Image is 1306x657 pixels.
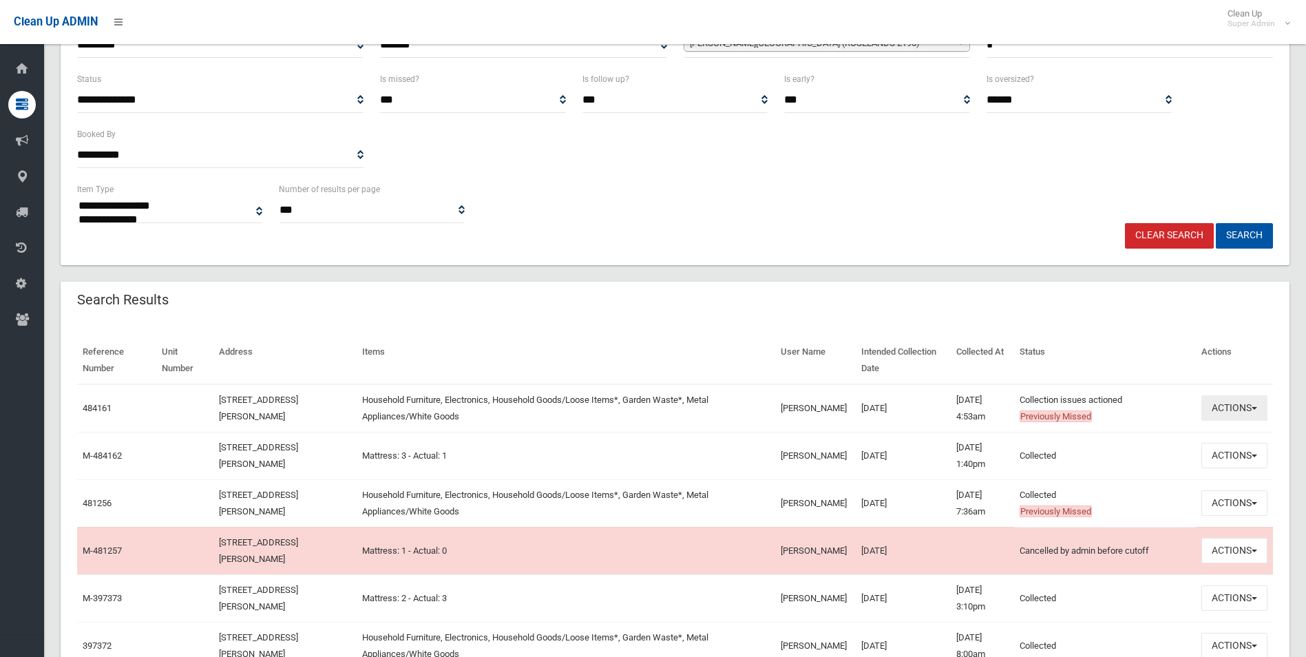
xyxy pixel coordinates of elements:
[219,490,298,517] a: [STREET_ADDRESS][PERSON_NAME]
[1201,585,1267,611] button: Actions
[83,450,122,461] a: M-484162
[1201,490,1267,516] button: Actions
[1228,19,1275,29] small: Super Admin
[1014,337,1196,384] th: Status
[357,432,776,479] td: Mattress: 3 - Actual: 1
[951,337,1014,384] th: Collected At
[83,640,112,651] a: 397372
[219,442,298,469] a: [STREET_ADDRESS][PERSON_NAME]
[856,574,950,622] td: [DATE]
[951,432,1014,479] td: [DATE] 1:40pm
[279,182,380,197] label: Number of results per page
[987,72,1034,87] label: Is oversized?
[77,127,116,142] label: Booked By
[1201,538,1267,563] button: Actions
[775,479,856,527] td: [PERSON_NAME]
[856,527,950,574] td: [DATE]
[357,384,776,432] td: Household Furniture, Electronics, Household Goods/Loose Items*, Garden Waste*, Metal Appliances/W...
[219,537,298,564] a: [STREET_ADDRESS][PERSON_NAME]
[213,337,357,384] th: Address
[77,337,156,384] th: Reference Number
[83,403,112,413] a: 484161
[775,432,856,479] td: [PERSON_NAME]
[357,574,776,622] td: Mattress: 2 - Actual: 3
[1216,223,1273,249] button: Search
[156,337,213,384] th: Unit Number
[1014,574,1196,622] td: Collected
[61,286,185,313] header: Search Results
[83,593,122,603] a: M-397373
[775,337,856,384] th: User Name
[1201,443,1267,468] button: Actions
[14,15,98,28] span: Clean Up ADMIN
[1201,395,1267,421] button: Actions
[1221,8,1289,29] span: Clean Up
[1014,432,1196,479] td: Collected
[856,384,950,432] td: [DATE]
[951,384,1014,432] td: [DATE] 4:53am
[775,384,856,432] td: [PERSON_NAME]
[357,527,776,574] td: Mattress: 1 - Actual: 0
[775,527,856,574] td: [PERSON_NAME]
[1020,505,1092,517] span: Previously Missed
[856,432,950,479] td: [DATE]
[77,72,101,87] label: Status
[1014,384,1196,432] td: Collection issues actioned
[1196,337,1273,384] th: Actions
[1014,527,1196,574] td: Cancelled by admin before cutoff
[380,72,419,87] label: Is missed?
[219,585,298,612] a: [STREET_ADDRESS][PERSON_NAME]
[951,479,1014,527] td: [DATE] 7:36am
[1014,479,1196,527] td: Collected
[83,545,122,556] a: M-481257
[1020,410,1092,422] span: Previously Missed
[582,72,629,87] label: Is follow up?
[856,479,950,527] td: [DATE]
[784,72,814,87] label: Is early?
[951,574,1014,622] td: [DATE] 3:10pm
[856,337,950,384] th: Intended Collection Date
[77,182,114,197] label: Item Type
[775,574,856,622] td: [PERSON_NAME]
[357,479,776,527] td: Household Furniture, Electronics, Household Goods/Loose Items*, Garden Waste*, Metal Appliances/W...
[83,498,112,508] a: 481256
[357,337,776,384] th: Items
[219,395,298,421] a: [STREET_ADDRESS][PERSON_NAME]
[1125,223,1214,249] a: Clear Search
